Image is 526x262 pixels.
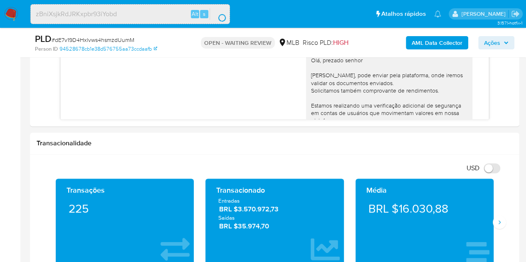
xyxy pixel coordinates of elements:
a: Sair [511,10,520,18]
a: Notificações [434,10,441,17]
span: Risco PLD: [303,38,348,47]
p: OPEN - WAITING REVIEW [201,37,275,49]
span: Atalhos rápidos [381,10,426,18]
b: PLD [35,32,52,45]
h1: Transacionalidade [37,139,513,147]
span: s [203,10,205,18]
span: # dE7v19D4Hxlvws4hsmzdUumM [52,36,134,44]
p: sara.carvalhaes@mercadopago.com.br [461,10,508,18]
a: 94528678cb1e38d576755aa73ccdaafb [59,45,157,53]
button: search-icon [210,8,227,20]
span: 3.157.1-hotfix-1 [497,20,522,26]
b: AML Data Collector [412,36,462,49]
div: MLB [278,38,299,47]
span: HIGH [333,38,348,47]
button: Ações [478,36,514,49]
b: Person ID [35,45,58,53]
span: Ações [484,36,500,49]
input: Pesquise usuários ou casos... [31,9,230,20]
button: AML Data Collector [406,36,468,49]
span: Alt [192,10,198,18]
